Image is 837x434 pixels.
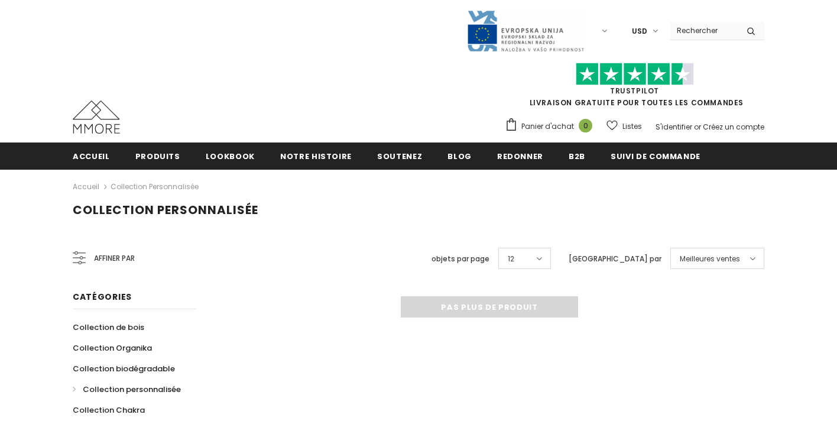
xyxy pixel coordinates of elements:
span: Collection Chakra [73,404,145,416]
span: 12 [508,253,514,265]
span: Redonner [497,151,543,162]
span: Produits [135,151,180,162]
input: Search Site [670,22,738,39]
a: Blog [447,142,472,169]
span: Meilleures ventes [680,253,740,265]
span: Panier d'achat [521,121,574,132]
span: Collection Organika [73,342,152,354]
a: Produits [135,142,180,169]
span: or [694,122,701,132]
a: S'identifier [656,122,692,132]
span: Catégories [73,291,132,303]
img: Cas MMORE [73,101,120,134]
span: Accueil [73,151,110,162]
label: objets par page [432,253,489,265]
span: Affiner par [94,252,135,265]
span: Listes [622,121,642,132]
a: Suivi de commande [611,142,700,169]
span: Collection de bois [73,322,144,333]
a: Collection biodégradable [73,358,175,379]
img: Faites confiance aux étoiles pilotes [576,63,694,86]
a: Collection Chakra [73,400,145,420]
a: Collection personnalisée [73,379,181,400]
span: USD [632,25,647,37]
span: soutenez [377,151,422,162]
a: Accueil [73,142,110,169]
a: Panier d'achat 0 [505,118,598,135]
span: 0 [579,119,592,132]
a: Javni Razpis [466,25,585,35]
span: Notre histoire [280,151,352,162]
span: Suivi de commande [611,151,700,162]
span: Collection biodégradable [73,363,175,374]
a: Collection Organika [73,338,152,358]
span: Blog [447,151,472,162]
span: Collection personnalisée [83,384,181,395]
a: Accueil [73,180,99,194]
a: Lookbook [206,142,255,169]
a: Notre histoire [280,142,352,169]
img: Javni Razpis [466,9,585,53]
a: soutenez [377,142,422,169]
label: [GEOGRAPHIC_DATA] par [569,253,661,265]
a: B2B [569,142,585,169]
a: TrustPilot [610,86,659,96]
span: B2B [569,151,585,162]
a: Listes [606,116,642,137]
a: Redonner [497,142,543,169]
span: Collection personnalisée [73,202,258,218]
a: Collection personnalisée [111,182,199,192]
a: Créez un compte [703,122,764,132]
span: Lookbook [206,151,255,162]
a: Collection de bois [73,317,144,338]
span: LIVRAISON GRATUITE POUR TOUTES LES COMMANDES [505,68,764,108]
